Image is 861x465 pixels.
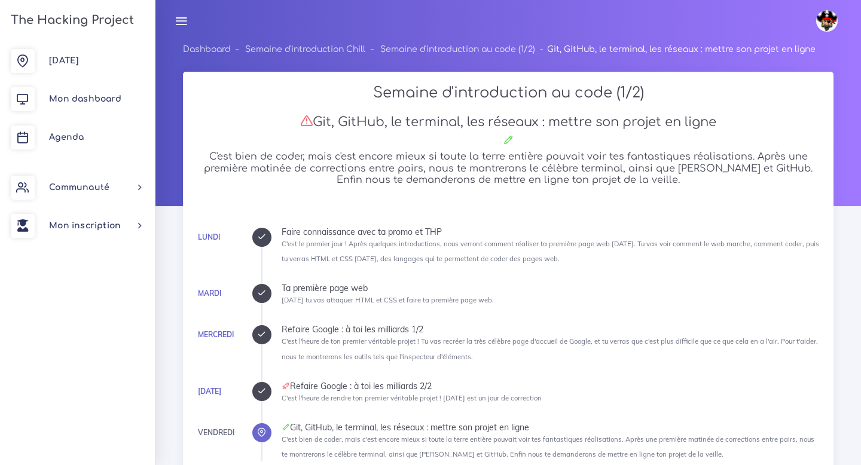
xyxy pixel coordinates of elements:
small: C'est bien de coder, mais c'est encore mieux si toute la terre entière pouvait voir tes fantastiq... [282,435,814,458]
a: Semaine d'introduction Chill [245,45,365,54]
div: Git, GitHub, le terminal, les réseaux : mettre son projet en ligne [282,423,821,432]
span: Mon inscription [49,221,121,230]
h2: Semaine d'introduction au code (1/2) [196,84,821,102]
small: C'est l'heure de ton premier véritable projet ! Tu vas recréer la très célèbre page d'accueil de ... [282,337,818,360]
a: Mercredi [198,330,234,339]
span: [DATE] [49,56,79,65]
a: Semaine d'introduction au code (1/2) [380,45,535,54]
span: Communauté [49,183,109,192]
small: [DATE] tu vas attaquer HTML et CSS et faire ta première page web. [282,296,494,304]
span: Mon dashboard [49,94,121,103]
div: Refaire Google : à toi les milliards 1/2 [282,325,821,334]
div: Ta première page web [282,284,821,292]
a: Lundi [198,232,220,241]
img: avatar [816,10,838,32]
h5: C'est bien de coder, mais c'est encore mieux si toute la terre entière pouvait voir tes fantastiq... [196,151,821,185]
a: [DATE] [198,387,221,396]
a: Mardi [198,289,221,298]
a: Dashboard [183,45,231,54]
small: C'est l'heure de rendre ton premier véritable projet ! [DATE] est un jour de correction [282,394,542,402]
li: Git, GitHub, le terminal, les réseaux : mettre son projet en ligne [535,42,816,57]
div: Vendredi [198,426,234,439]
span: Agenda [49,133,84,142]
div: Refaire Google : à toi les milliards 2/2 [282,382,821,390]
div: Faire connaissance avec ta promo et THP [282,228,821,236]
h3: The Hacking Project [7,14,134,27]
h3: Git, GitHub, le terminal, les réseaux : mettre son projet en ligne [196,114,821,130]
small: C'est le premier jour ! Après quelques introductions, nous verront comment réaliser ta première p... [282,240,819,263]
